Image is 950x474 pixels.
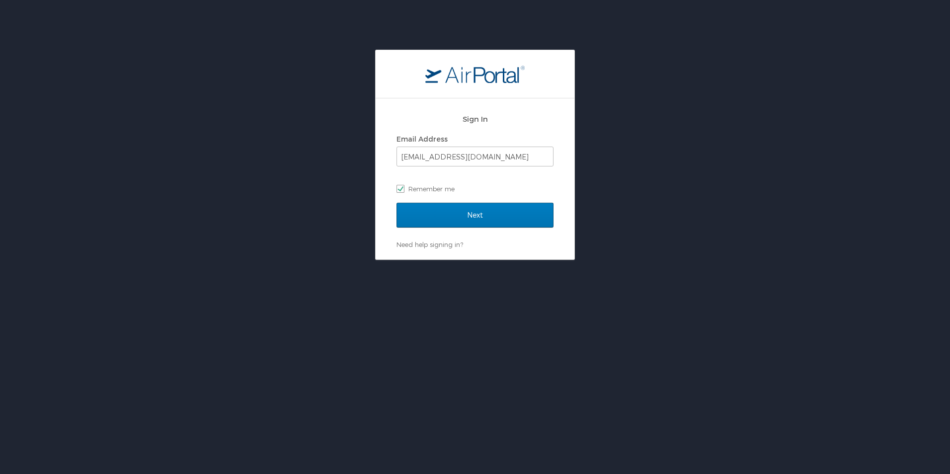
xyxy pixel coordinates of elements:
label: Email Address [396,135,448,143]
h2: Sign In [396,113,554,125]
img: logo [425,65,525,83]
a: Need help signing in? [396,240,463,248]
input: Next [396,203,554,228]
label: Remember me [396,181,554,196]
